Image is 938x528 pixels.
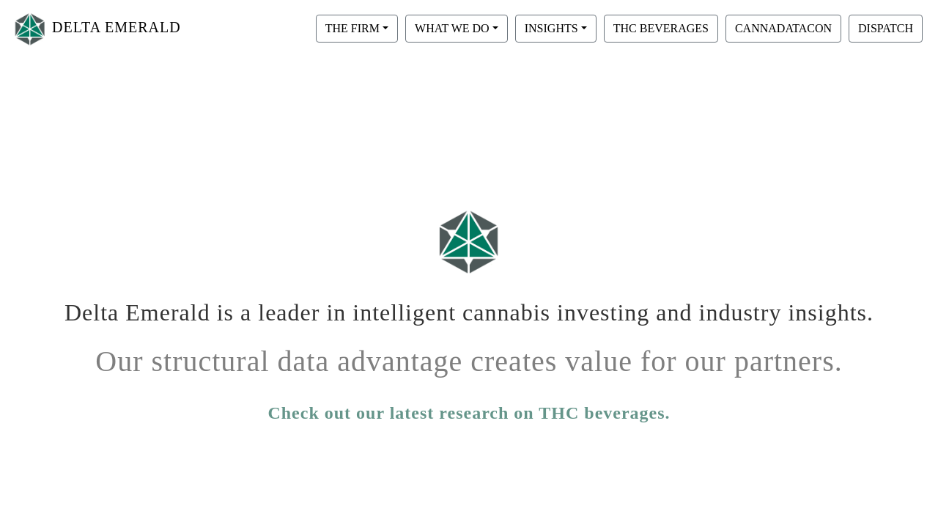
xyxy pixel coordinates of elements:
img: Logo [432,203,506,280]
h1: Delta Emerald is a leader in intelligent cannabis investing and industry insights. [62,287,876,326]
img: Logo [12,10,48,48]
button: WHAT WE DO [405,15,508,43]
a: DISPATCH [845,21,926,34]
a: CANNADATACON [722,21,845,34]
a: Check out our latest research on THC beverages. [267,400,670,426]
h1: Our structural data advantage creates value for our partners. [62,333,876,379]
a: DELTA EMERALD [12,6,181,52]
button: CANNADATACON [725,15,841,43]
button: INSIGHTS [515,15,597,43]
button: DISPATCH [849,15,923,43]
button: THC BEVERAGES [604,15,718,43]
button: THE FIRM [316,15,398,43]
a: THC BEVERAGES [600,21,722,34]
